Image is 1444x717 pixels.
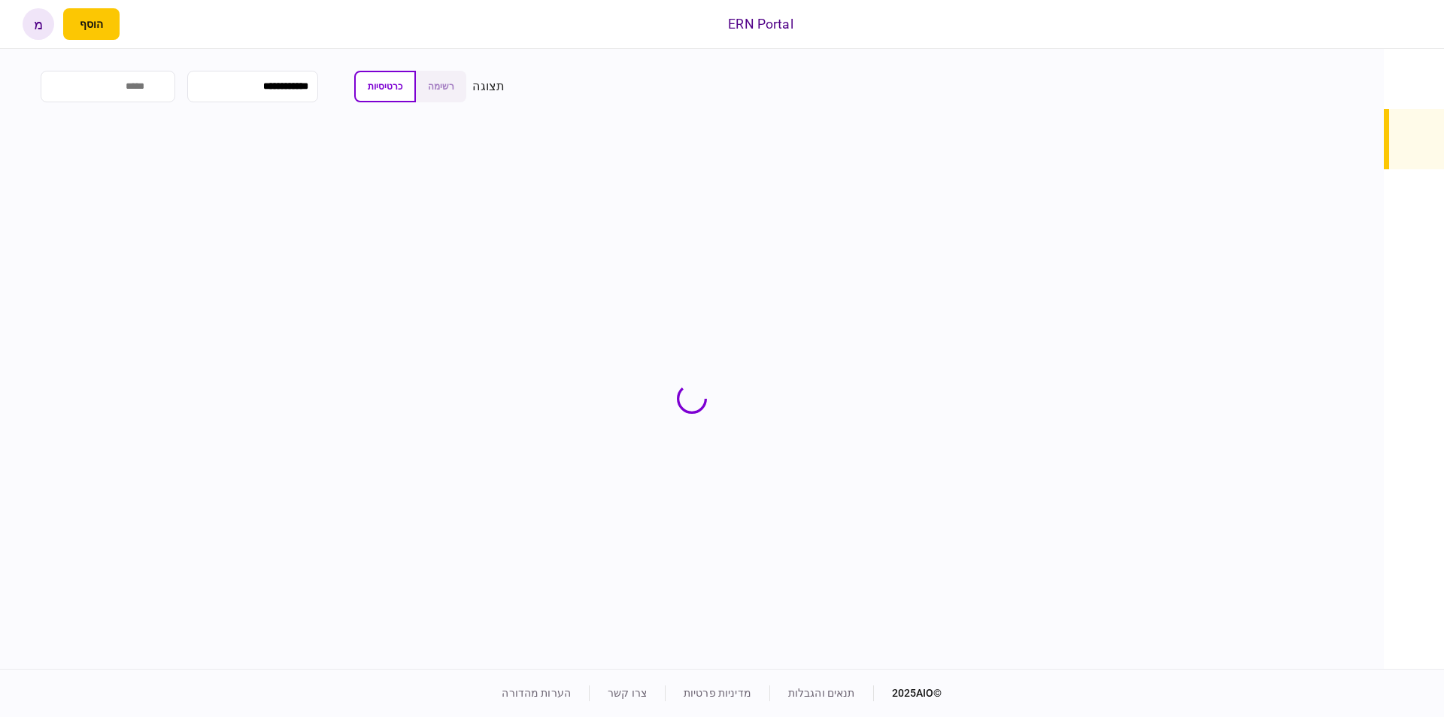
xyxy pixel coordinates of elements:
[873,685,942,701] div: © 2025 AIO
[129,8,160,40] button: פתח רשימת התראות
[368,81,402,92] span: כרטיסיות
[63,8,120,40] button: פתח תפריט להוספת לקוח
[354,71,416,102] button: כרטיסיות
[428,81,454,92] span: רשימה
[502,687,571,699] a: הערות מהדורה
[684,687,751,699] a: מדיניות פרטיות
[23,8,54,40] button: מ
[728,14,793,34] div: ERN Portal
[472,77,505,96] div: תצוגה
[608,687,647,699] a: צרו קשר
[788,687,855,699] a: תנאים והגבלות
[416,71,466,102] button: רשימה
